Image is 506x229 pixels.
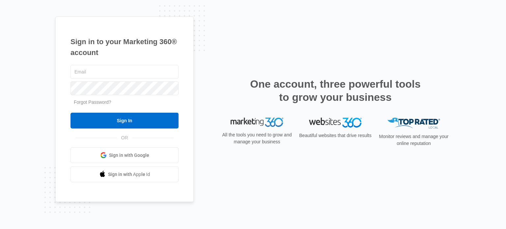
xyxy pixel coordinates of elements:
input: Email [70,65,179,79]
h2: One account, three powerful tools to grow your business [248,77,423,104]
a: Sign in with Google [70,147,179,163]
a: Forgot Password? [74,100,111,105]
img: Websites 360 [309,118,362,127]
img: Top Rated Local [387,118,440,129]
img: Marketing 360 [231,118,283,127]
span: Sign in with Apple Id [108,171,150,178]
a: Sign in with Apple Id [70,166,179,182]
p: Monitor reviews and manage your online reputation [377,133,451,147]
p: Beautiful websites that drive results [298,132,372,139]
p: All the tools you need to grow and manage your business [220,131,294,145]
span: Sign in with Google [109,152,149,159]
span: OR [117,134,133,141]
h1: Sign in to your Marketing 360® account [70,36,179,58]
input: Sign In [70,113,179,129]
